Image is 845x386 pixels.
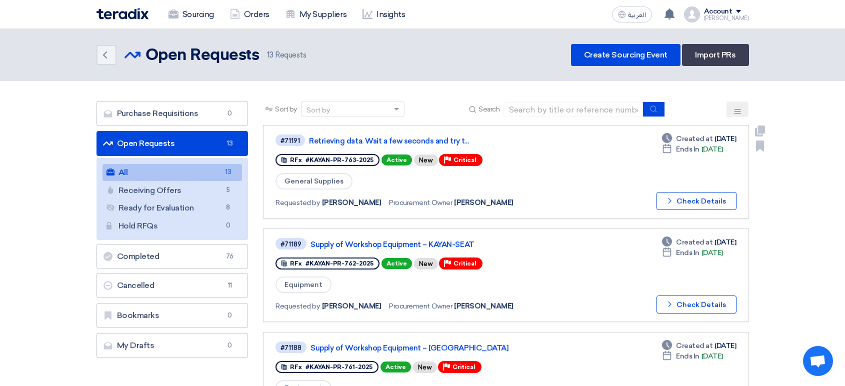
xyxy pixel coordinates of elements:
[676,133,712,144] span: Created at
[676,144,699,154] span: Ends In
[322,301,381,311] span: [PERSON_NAME]
[305,260,373,267] span: #KAYAN-PR-762-2025
[280,137,300,144] div: #71191
[389,301,452,311] span: Procurement Owner
[656,295,736,313] button: Check Details
[662,144,723,154] div: [DATE]
[676,237,712,247] span: Created at
[96,303,248,328] a: Bookmarks0
[380,361,411,372] span: Active
[682,44,748,66] a: Import PRs
[454,197,513,208] span: [PERSON_NAME]
[223,340,235,350] span: 0
[662,237,736,247] div: [DATE]
[223,108,235,118] span: 0
[275,104,297,114] span: Sort by
[96,333,248,358] a: My Drafts0
[96,244,248,269] a: Completed76
[96,101,248,126] a: Purchase Requisitions0
[662,340,736,351] div: [DATE]
[96,8,148,19] img: Teradix logo
[277,3,354,25] a: My Suppliers
[102,164,242,181] a: All
[222,167,234,177] span: 13
[222,185,234,195] span: 5
[478,104,499,114] span: Search
[102,182,242,199] a: Receiving Offers
[309,136,559,145] a: Retrieving data. Wait a few seconds and try t...
[413,361,437,373] div: New
[267,49,306,61] span: Requests
[280,344,301,351] div: #71188
[290,363,302,370] span: RFx
[571,44,680,66] a: Create Sourcing Event
[414,154,438,166] div: New
[275,197,319,208] span: Requested by
[503,102,643,117] input: Search by title or reference number
[381,154,412,165] span: Active
[454,301,513,311] span: [PERSON_NAME]
[389,197,452,208] span: Procurement Owner
[803,346,833,376] a: Open chat
[306,105,330,115] div: Sort by
[305,363,372,370] span: #KAYAN-PR-761-2025
[96,131,248,156] a: Open Requests13
[414,258,438,269] div: New
[381,258,412,269] span: Active
[223,280,235,290] span: 11
[684,6,700,22] img: profile_test.png
[290,156,302,163] span: RFx
[612,6,652,22] button: العربية
[102,199,242,216] a: Ready for Evaluation
[310,240,560,249] a: Supply of Workshop Equipment – KAYAN-SEAT
[275,276,331,293] span: Equipment
[160,3,222,25] a: Sourcing
[290,260,302,267] span: RFx
[310,343,560,352] a: Supply of Workshop Equipment – [GEOGRAPHIC_DATA]
[656,192,736,210] button: Check Details
[354,3,413,25] a: Insights
[96,273,248,298] a: Cancelled11
[452,363,475,370] span: Critical
[223,310,235,320] span: 0
[628,11,646,18] span: العربية
[280,241,301,247] div: #71189
[676,351,699,361] span: Ends In
[223,251,235,261] span: 76
[275,301,319,311] span: Requested by
[322,197,381,208] span: [PERSON_NAME]
[662,133,736,144] div: [DATE]
[676,247,699,258] span: Ends In
[453,156,476,163] span: Critical
[662,247,723,258] div: [DATE]
[275,173,352,189] span: General Supplies
[676,340,712,351] span: Created at
[662,351,723,361] div: [DATE]
[145,45,259,65] h2: Open Requests
[222,202,234,213] span: 8
[222,3,277,25] a: Orders
[453,260,476,267] span: Critical
[704,7,732,16] div: Account
[704,15,749,21] div: [PERSON_NAME]
[267,50,273,59] span: 13
[222,220,234,231] span: 0
[305,156,373,163] span: #KAYAN-PR-763-2025
[102,217,242,234] a: Hold RFQs
[223,138,235,148] span: 13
